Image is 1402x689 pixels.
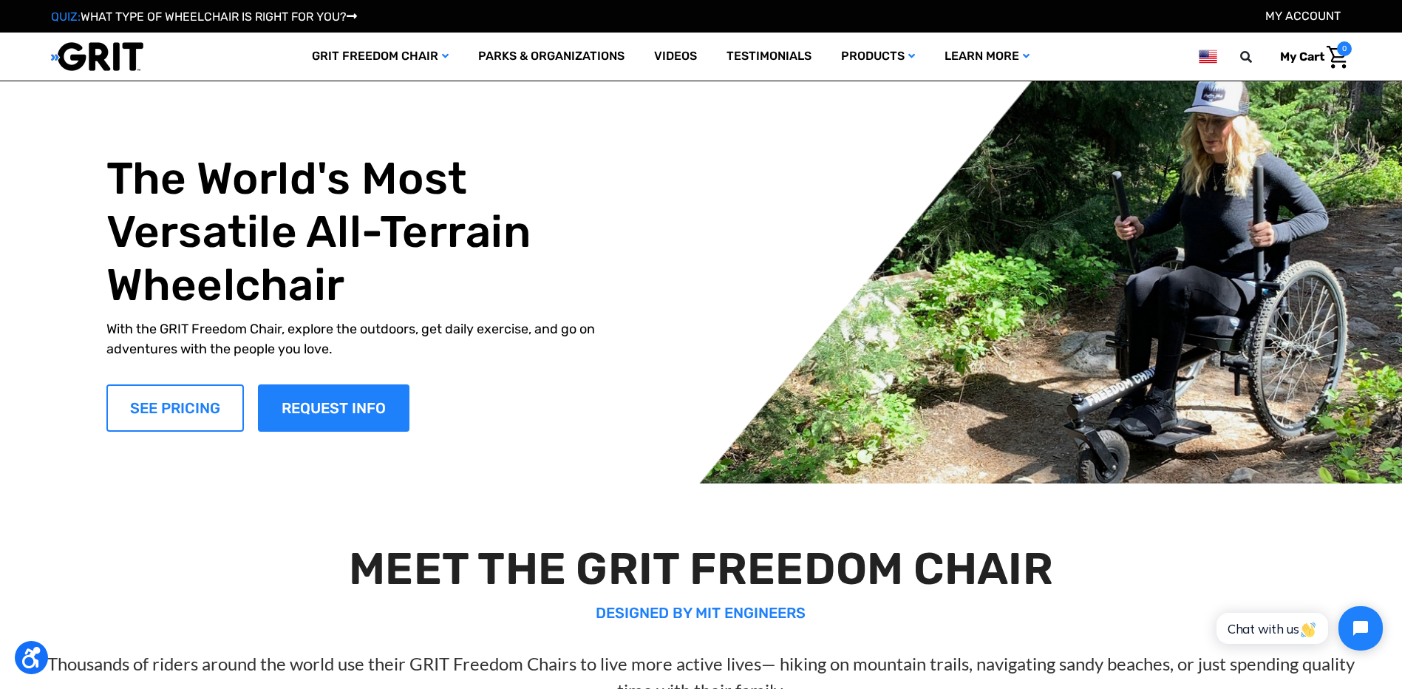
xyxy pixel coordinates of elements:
input: Search [1247,41,1269,72]
a: Parks & Organizations [463,33,639,81]
a: Shop Now [106,384,244,432]
span: QUIZ: [51,10,81,24]
span: Phone Number [248,61,327,75]
p: DESIGNED BY MIT ENGINEERS [35,602,1367,624]
a: QUIZ:WHAT TYPE OF WHEELCHAIR IS RIGHT FOR YOU? [51,10,357,24]
a: Learn More [930,33,1044,81]
img: us.png [1199,47,1216,66]
a: Slide number 1, Request Information [258,384,409,432]
iframe: Tidio Chat [1200,594,1395,663]
img: GRIT All-Terrain Wheelchair and Mobility Equipment [51,41,143,72]
a: Videos [639,33,712,81]
a: Products [826,33,930,81]
a: Cart with 0 items [1269,41,1352,72]
p: With the GRIT Freedom Chair, explore the outdoors, get daily exercise, and go on adventures with ... [106,319,628,359]
h1: The World's Most Versatile All-Terrain Wheelchair [106,152,628,312]
a: Testimonials [712,33,826,81]
img: Cart [1327,46,1348,69]
h2: MEET THE GRIT FREEDOM CHAIR [35,543,1367,596]
a: Account [1265,9,1341,23]
span: 0 [1337,41,1352,56]
a: GRIT Freedom Chair [297,33,463,81]
span: My Cart [1280,50,1324,64]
